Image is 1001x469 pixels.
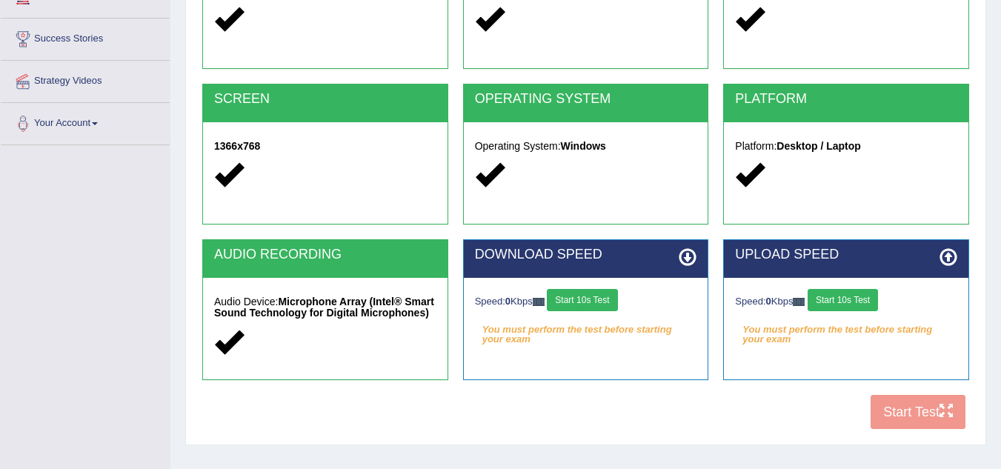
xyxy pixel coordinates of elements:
strong: Windows [561,140,606,152]
a: Success Stories [1,19,170,56]
img: ajax-loader-fb-connection.gif [793,298,805,306]
strong: Desktop / Laptop [776,140,861,152]
em: You must perform the test before starting your exam [735,319,957,341]
a: Your Account [1,103,170,140]
strong: 0 [505,296,511,307]
h2: SCREEN [214,92,436,107]
strong: 1366x768 [214,140,260,152]
button: Start 10s Test [547,289,617,311]
h2: AUDIO RECORDING [214,247,436,262]
h2: DOWNLOAD SPEED [475,247,697,262]
h5: Operating System: [475,141,697,152]
strong: Microphone Array (Intel® Smart Sound Technology for Digital Microphones) [214,296,434,319]
h5: Platform: [735,141,957,152]
h5: Audio Device: [214,296,436,319]
div: Speed: Kbps [735,289,957,315]
h2: OPERATING SYSTEM [475,92,697,107]
em: You must perform the test before starting your exam [475,319,697,341]
button: Start 10s Test [808,289,878,311]
a: Strategy Videos [1,61,170,98]
img: ajax-loader-fb-connection.gif [533,298,545,306]
strong: 0 [766,296,771,307]
div: Speed: Kbps [475,289,697,315]
h2: UPLOAD SPEED [735,247,957,262]
h2: PLATFORM [735,92,957,107]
